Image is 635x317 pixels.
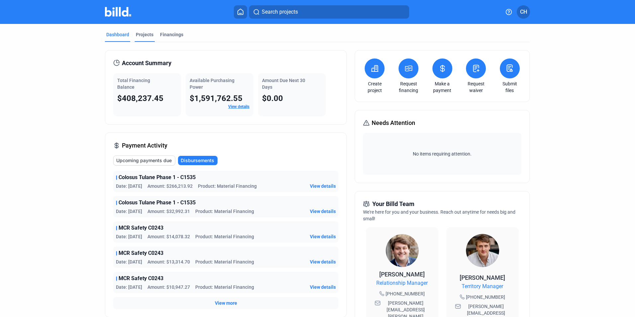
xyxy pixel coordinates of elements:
[195,233,254,240] span: Product: Material Financing
[372,199,414,209] span: Your Billd Team
[181,157,214,164] span: Disbursements
[215,300,237,306] button: View more
[190,94,242,103] span: $1,591,762.55
[228,104,249,109] a: View details
[363,80,386,94] a: Create project
[117,94,163,103] span: $408,237.45
[119,274,163,282] span: MCR Safety C0243
[106,31,129,38] div: Dashboard
[119,173,196,181] span: Colosus Tulane Phase 1 - C1535
[310,183,336,189] button: View details
[190,78,234,90] span: Available Purchasing Power
[310,208,336,215] button: View details
[310,259,336,265] button: View details
[147,208,190,215] span: Amount: $32,992.31
[262,94,283,103] span: $0.00
[116,233,142,240] span: Date: [DATE]
[262,78,305,90] span: Amount Due Next 30 Days
[397,80,420,94] a: Request financing
[178,156,218,165] button: Disbursements
[116,157,172,164] span: Upcoming payments due
[122,58,171,68] span: Account Summary
[464,80,488,94] a: Request waiver
[520,8,527,16] span: CH
[466,294,505,300] span: [PHONE_NUMBER]
[195,208,254,215] span: Product: Material Financing
[366,151,518,157] span: No items requiring attention.
[116,284,142,290] span: Date: [DATE]
[372,118,415,128] span: Needs Attention
[147,183,193,189] span: Amount: $266,213.92
[117,78,150,90] span: Total Financing Balance
[116,183,142,189] span: Date: [DATE]
[119,224,163,232] span: MCR Safety C0243
[105,7,131,17] img: Billd Company Logo
[147,284,190,290] span: Amount: $10,947.27
[262,8,298,16] span: Search projects
[363,209,515,221] span: We're here for you and your business. Reach out anytime for needs big and small!
[517,5,530,19] button: CH
[119,199,196,207] span: Colosus Tulane Phase 1 - C1535
[379,271,425,278] span: [PERSON_NAME]
[466,234,499,267] img: Territory Manager
[113,156,175,165] button: Upcoming payments due
[116,259,142,265] span: Date: [DATE]
[249,5,409,19] button: Search projects
[116,208,142,215] span: Date: [DATE]
[122,141,167,150] span: Payment Activity
[462,282,503,290] span: Territory Manager
[386,234,419,267] img: Relationship Manager
[147,259,190,265] span: Amount: $13,314.70
[498,80,521,94] a: Submit files
[195,259,254,265] span: Product: Material Financing
[376,279,428,287] span: Relationship Manager
[195,284,254,290] span: Product: Material Financing
[310,284,336,290] button: View details
[147,233,190,240] span: Amount: $14,078.32
[136,31,153,38] div: Projects
[386,290,425,297] span: [PHONE_NUMBER]
[310,233,336,240] button: View details
[160,31,183,38] div: Financings
[119,249,163,257] span: MCR Safety C0243
[198,183,257,189] span: Product: Material Financing
[460,274,505,281] span: [PERSON_NAME]
[431,80,454,94] a: Make a payment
